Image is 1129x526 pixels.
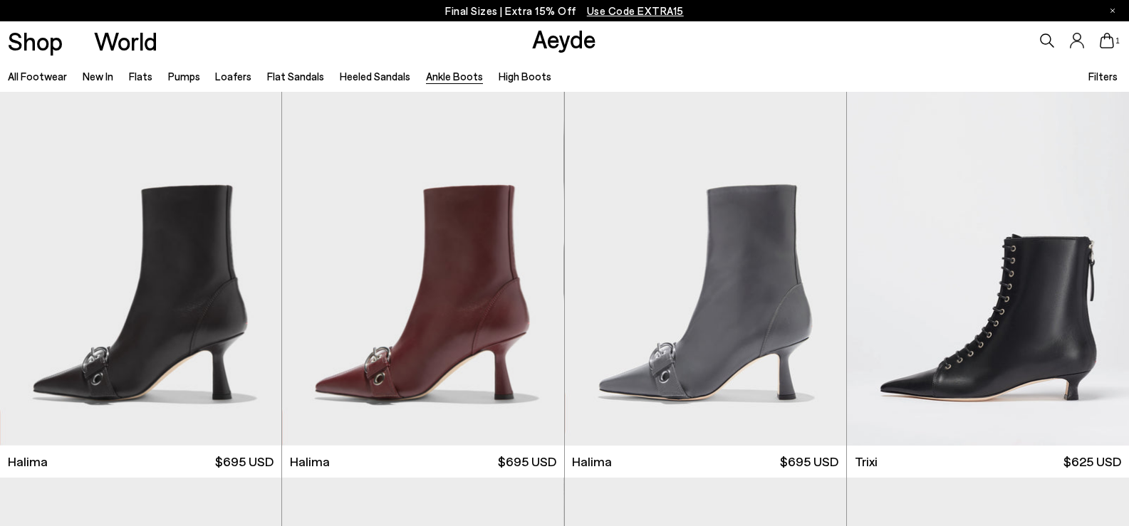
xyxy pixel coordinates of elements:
a: Shop [8,28,63,53]
a: All Footwear [8,70,67,83]
a: Halima $695 USD [565,446,846,478]
a: New In [83,70,113,83]
span: $695 USD [780,453,838,470]
a: Aeyde [532,23,596,53]
div: 2 / 6 [563,92,845,446]
a: Trixi $625 USD [847,446,1129,478]
a: Heeled Sandals [340,70,410,83]
a: Flat Sandals [267,70,324,83]
img: Halima Eyelet Pointed Boots [282,92,563,446]
a: Ankle Boots [426,70,483,83]
span: 1 [1114,37,1121,45]
a: World [94,28,157,53]
img: Halima Eyelet Pointed Boots [565,92,846,446]
div: 2 / 6 [281,92,563,446]
span: Filters [1088,70,1118,83]
img: Halima Eyelet Pointed Boots [281,92,563,446]
span: Navigate to /collections/ss25-final-sizes [587,4,684,17]
a: 6 / 6 1 / 6 2 / 6 3 / 6 4 / 6 5 / 6 6 / 6 1 / 6 Next slide Previous slide [282,92,563,446]
a: Halima $695 USD [282,446,563,478]
a: High Boots [499,70,551,83]
span: $625 USD [1063,453,1121,470]
div: 1 / 6 [282,92,563,446]
span: Trixi [855,453,878,470]
a: Loafers [215,70,251,83]
span: $695 USD [498,453,556,470]
img: Trixi Lace-Up Boots [847,92,1129,446]
a: Flats [129,70,152,83]
img: Halima Eyelet Pointed Boots [563,92,845,446]
span: Halima [8,453,48,470]
span: Halima [290,453,330,470]
a: 1 [1100,33,1114,48]
p: Final Sizes | Extra 15% Off [445,2,684,20]
a: Pumps [168,70,200,83]
span: Halima [572,453,612,470]
span: $695 USD [215,453,274,470]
